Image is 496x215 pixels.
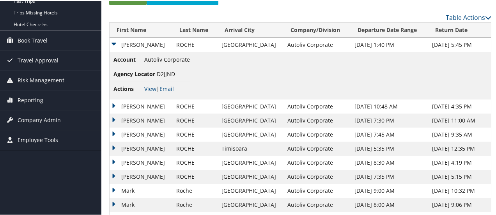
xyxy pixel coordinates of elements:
[218,141,283,155] td: Timisoara
[218,183,283,197] td: [GEOGRAPHIC_DATA]
[172,37,218,51] td: ROCHE
[428,113,491,127] td: [DATE] 11:00 AM
[113,69,155,78] span: Agency Locator
[351,183,428,197] td: [DATE] 9:00 AM
[172,113,218,127] td: ROCHE
[172,99,218,113] td: ROCHE
[110,183,172,197] td: Mark
[351,22,428,37] th: Departure Date Range: activate to sort column ascending
[18,90,43,109] span: Reporting
[172,197,218,211] td: Roche
[428,169,491,183] td: [DATE] 5:15 PM
[446,12,491,21] a: Table Actions
[172,183,218,197] td: Roche
[428,141,491,155] td: [DATE] 12:35 PM
[283,99,351,113] td: Autoliv Corporate
[172,127,218,141] td: ROCHE
[351,37,428,51] td: [DATE] 1:40 PM
[218,22,283,37] th: Arrival City: activate to sort column ascending
[159,84,174,92] a: Email
[428,99,491,113] td: [DATE] 4:35 PM
[283,141,351,155] td: Autoliv Corporate
[144,55,190,62] span: Autoliv Corporate
[283,197,351,211] td: Autoliv Corporate
[218,37,283,51] td: [GEOGRAPHIC_DATA]
[351,127,428,141] td: [DATE] 7:45 AM
[18,130,58,149] span: Employee Tools
[218,169,283,183] td: [GEOGRAPHIC_DATA]
[18,30,48,50] span: Book Travel
[218,113,283,127] td: [GEOGRAPHIC_DATA]
[283,155,351,169] td: Autoliv Corporate
[428,183,491,197] td: [DATE] 10:32 PM
[113,55,143,63] span: Account
[110,197,172,211] td: Mark
[172,141,218,155] td: ROCHE
[172,22,218,37] th: Last Name: activate to sort column ascending
[110,169,172,183] td: [PERSON_NAME]
[283,22,351,37] th: Company/Division
[351,155,428,169] td: [DATE] 8:30 AM
[428,197,491,211] td: [DATE] 9:06 PM
[283,183,351,197] td: Autoliv Corporate
[18,70,64,89] span: Risk Management
[351,197,428,211] td: [DATE] 8:00 AM
[144,84,174,92] span: |
[218,155,283,169] td: [GEOGRAPHIC_DATA]
[110,141,172,155] td: [PERSON_NAME]
[351,99,428,113] td: [DATE] 10:48 AM
[428,127,491,141] td: [DATE] 9:35 AM
[113,84,143,92] span: Actions
[283,113,351,127] td: Autoliv Corporate
[218,127,283,141] td: [GEOGRAPHIC_DATA]
[144,84,156,92] a: View
[283,127,351,141] td: Autoliv Corporate
[283,169,351,183] td: Autoliv Corporate
[428,37,491,51] td: [DATE] 5:45 PM
[157,69,175,77] span: D2JJND
[351,141,428,155] td: [DATE] 5:35 PM
[110,37,172,51] td: [PERSON_NAME]
[428,22,491,37] th: Return Date: activate to sort column ascending
[110,22,172,37] th: First Name: activate to sort column ascending
[110,113,172,127] td: [PERSON_NAME]
[218,99,283,113] td: [GEOGRAPHIC_DATA]
[172,169,218,183] td: ROCHE
[110,127,172,141] td: [PERSON_NAME]
[110,155,172,169] td: [PERSON_NAME]
[218,197,283,211] td: [GEOGRAPHIC_DATA]
[172,155,218,169] td: ROCHE
[283,37,351,51] td: Autoliv Corporate
[110,99,172,113] td: [PERSON_NAME]
[351,169,428,183] td: [DATE] 7:35 PM
[428,155,491,169] td: [DATE] 4:19 PM
[18,110,61,129] span: Company Admin
[351,113,428,127] td: [DATE] 7:30 PM
[18,50,58,69] span: Travel Approval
